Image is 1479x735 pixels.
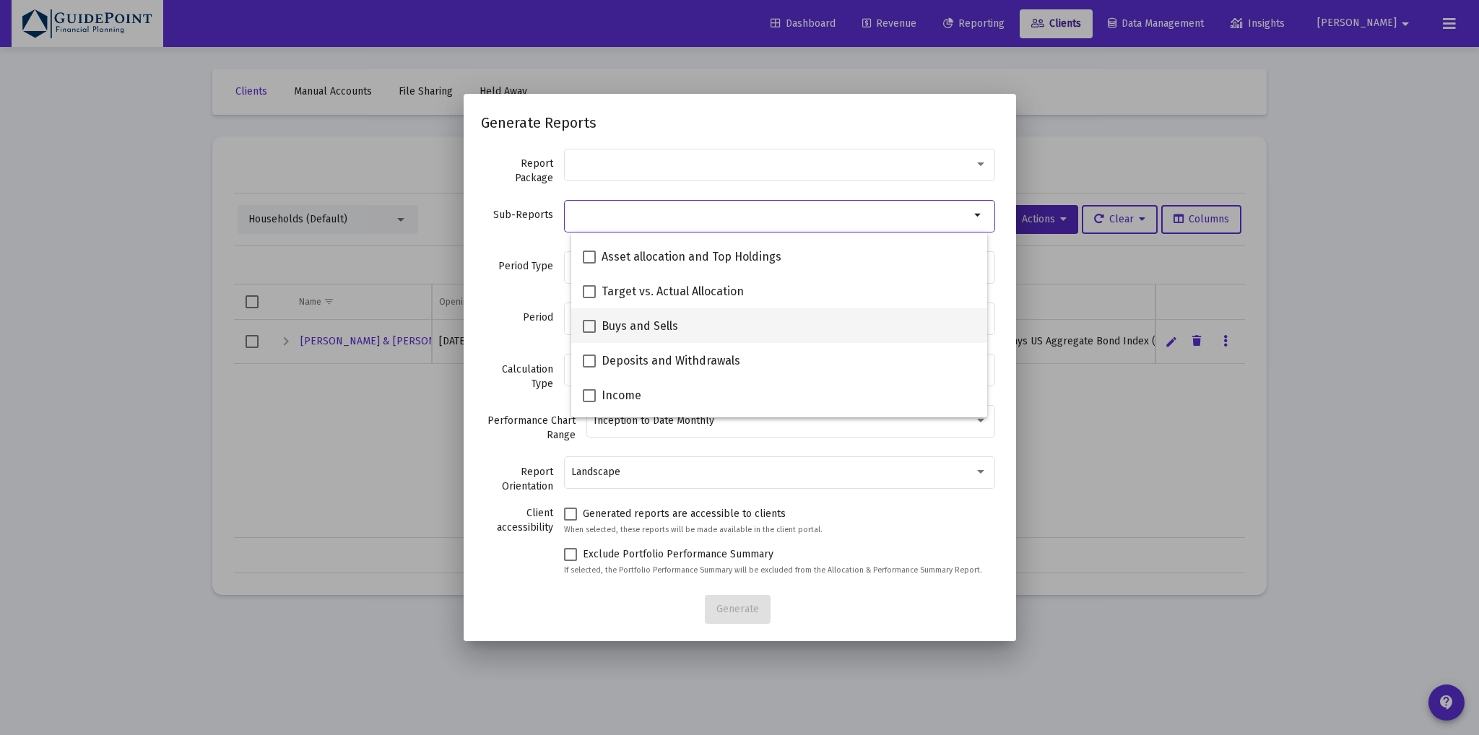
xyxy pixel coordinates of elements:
[705,595,771,624] button: Generate
[564,523,995,537] p: When selected, these reports will be made available in the client portal.
[481,506,553,535] label: Client accessibility
[481,259,553,274] label: Period Type
[481,310,553,325] label: Period
[564,563,995,578] p: If selected, the Portfolio Performance Summary will be excluded from the Allocation & Performance...
[583,546,773,563] span: Exclude Portfolio Performance Summary
[481,414,576,443] label: Performance Chart Range
[602,283,744,300] span: Target vs. Actual Allocation
[970,206,987,224] mat-icon: arrow_drop_down
[716,603,759,615] span: Generate
[571,466,620,478] span: Landscape
[602,387,641,404] span: Income
[583,505,786,523] span: Generated reports are accessible to clients
[481,157,553,186] label: Report Package
[481,208,553,222] label: Sub-Reports
[481,465,553,494] label: Report Orientation
[594,414,714,427] span: Inception to Date Monthly
[481,111,999,134] h2: Generate Reports
[481,362,553,391] label: Calculation Type
[602,248,781,266] span: Asset allocation and Top Holdings
[602,318,678,335] span: Buys and Sells
[571,206,970,224] mat-chip-list: Selection
[602,352,740,370] span: Deposits and Withdrawals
